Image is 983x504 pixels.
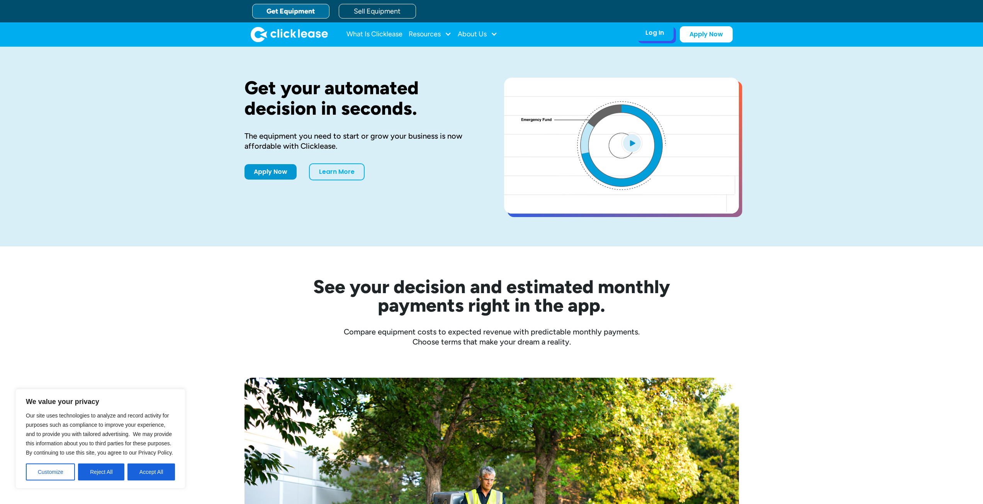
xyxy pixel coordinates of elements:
[346,27,402,42] a: What Is Clicklease
[252,4,329,19] a: Get Equipment
[645,29,664,37] div: Log In
[244,164,297,180] a: Apply Now
[680,26,733,42] a: Apply Now
[15,389,185,489] div: We value your privacy
[504,78,739,214] a: open lightbox
[78,463,124,480] button: Reject All
[26,397,175,406] p: We value your privacy
[275,277,708,314] h2: See your decision and estimated monthly payments right in the app.
[251,27,328,42] img: Clicklease logo
[621,132,642,154] img: Blue play button logo on a light blue circular background
[127,463,175,480] button: Accept All
[251,27,328,42] a: home
[26,412,173,456] span: Our site uses technologies to analyze and record activity for purposes such as compliance to impr...
[458,27,497,42] div: About Us
[244,78,479,119] h1: Get your automated decision in seconds.
[244,131,479,151] div: The equipment you need to start or grow your business is now affordable with Clicklease.
[309,163,365,180] a: Learn More
[339,4,416,19] a: Sell Equipment
[244,327,739,347] div: Compare equipment costs to expected revenue with predictable monthly payments. Choose terms that ...
[409,27,452,42] div: Resources
[26,463,75,480] button: Customize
